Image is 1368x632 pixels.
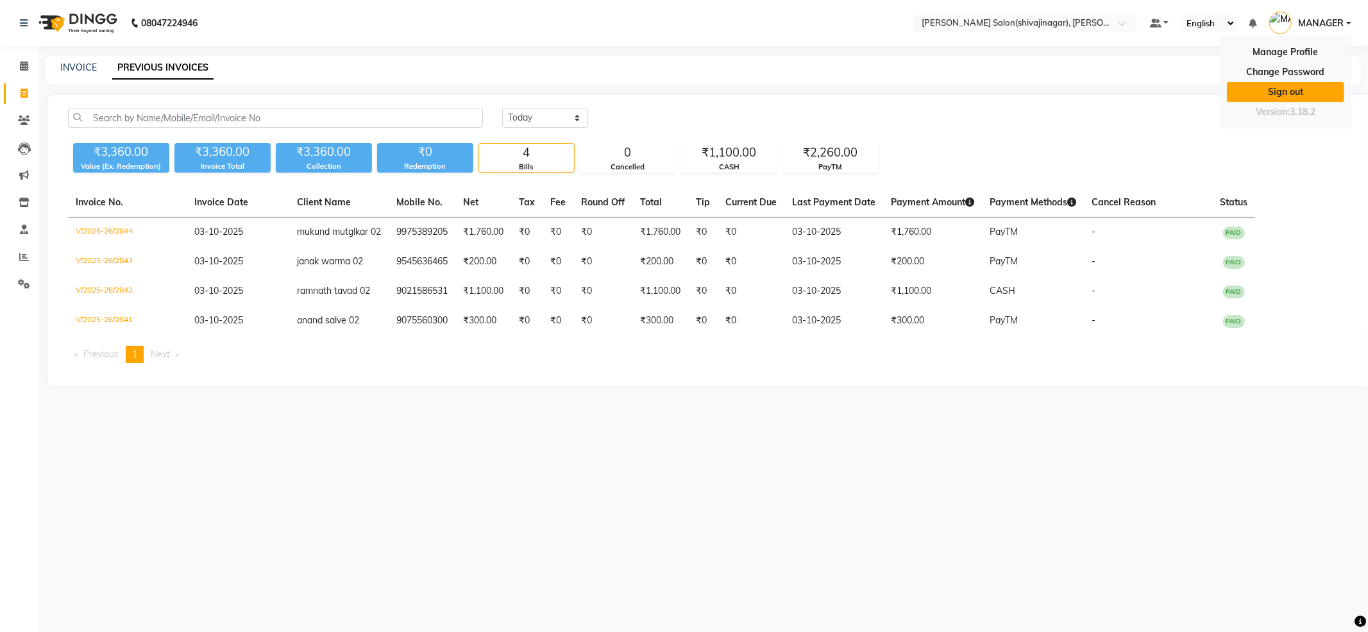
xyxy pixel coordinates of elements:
[194,226,243,237] span: 03-10-2025
[377,143,473,161] div: ₹0
[377,161,473,172] div: Redemption
[718,218,784,248] td: ₹0
[73,161,169,172] div: Value (Ex. Redemption)
[60,62,97,73] a: INVOICE
[580,144,675,162] div: 0
[68,277,187,306] td: V/2025-26/2842
[194,285,243,296] span: 03-10-2025
[543,247,573,277] td: ₹0
[1092,196,1156,208] span: Cancel Reason
[1092,314,1095,326] span: -
[573,247,632,277] td: ₹0
[1223,286,1245,298] span: PAID
[73,143,169,161] div: ₹3,360.00
[990,226,1018,237] span: PayTM
[1092,226,1095,237] span: -
[519,196,535,208] span: Tax
[68,306,187,336] td: V/2025-26/2841
[640,196,662,208] span: Total
[297,285,370,296] span: ramnath tavad 02
[784,277,883,306] td: 03-10-2025
[194,314,243,326] span: 03-10-2025
[194,255,243,267] span: 03-10-2025
[389,277,455,306] td: 9021586531
[455,277,511,306] td: ₹1,100.00
[725,196,777,208] span: Current Due
[511,277,543,306] td: ₹0
[33,5,121,41] img: logo
[543,277,573,306] td: ₹0
[1092,255,1095,267] span: -
[632,277,688,306] td: ₹1,100.00
[581,196,625,208] span: Round Off
[573,306,632,336] td: ₹0
[688,247,718,277] td: ₹0
[174,143,271,161] div: ₹3,360.00
[573,277,632,306] td: ₹0
[511,247,543,277] td: ₹0
[632,247,688,277] td: ₹200.00
[573,218,632,248] td: ₹0
[389,247,455,277] td: 9545636465
[297,196,351,208] span: Client Name
[891,196,974,208] span: Payment Amount
[883,306,982,336] td: ₹300.00
[68,218,187,248] td: V/2025-26/2844
[276,161,372,172] div: Collection
[151,348,170,360] span: Next
[883,218,982,248] td: ₹1,760.00
[297,226,381,237] span: mukund mutglkar 02
[580,162,675,173] div: Cancelled
[83,348,119,360] span: Previous
[1223,226,1245,239] span: PAID
[297,255,363,267] span: janak warma 02
[990,255,1018,267] span: PayTM
[68,247,187,277] td: V/2025-26/2843
[784,247,883,277] td: 03-10-2025
[194,196,248,208] span: Invoice Date
[688,218,718,248] td: ₹0
[792,196,875,208] span: Last Payment Date
[396,196,443,208] span: Mobile No.
[718,277,784,306] td: ₹0
[784,306,883,336] td: 03-10-2025
[1223,256,1245,269] span: PAID
[632,218,688,248] td: ₹1,760.00
[68,108,483,128] input: Search by Name/Mobile/Email/Invoice No
[718,306,784,336] td: ₹0
[132,348,137,360] span: 1
[632,306,688,336] td: ₹300.00
[682,162,777,173] div: CASH
[1092,285,1095,296] span: -
[455,306,511,336] td: ₹300.00
[511,218,543,248] td: ₹0
[883,277,982,306] td: ₹1,100.00
[463,196,478,208] span: Net
[883,247,982,277] td: ₹200.00
[682,144,777,162] div: ₹1,100.00
[511,306,543,336] td: ₹0
[68,346,1351,363] nav: Pagination
[297,314,359,326] span: anand salve 02
[112,56,214,80] a: PREVIOUS INVOICES
[783,162,878,173] div: PayTM
[76,196,123,208] span: Invoice No.
[1298,17,1344,30] span: MANAGER
[990,196,1076,208] span: Payment Methods
[543,306,573,336] td: ₹0
[688,277,718,306] td: ₹0
[550,196,566,208] span: Fee
[783,144,878,162] div: ₹2,260.00
[1227,62,1344,82] a: Change Password
[479,144,574,162] div: 4
[141,5,198,41] b: 08047224946
[455,247,511,277] td: ₹200.00
[1269,12,1292,34] img: MANAGER
[1227,82,1344,102] a: Sign out
[1227,103,1344,121] div: Version:3.18.2
[276,143,372,161] div: ₹3,360.00
[389,218,455,248] td: 9975389205
[543,218,573,248] td: ₹0
[1220,196,1247,208] span: Status
[1227,42,1344,62] a: Manage Profile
